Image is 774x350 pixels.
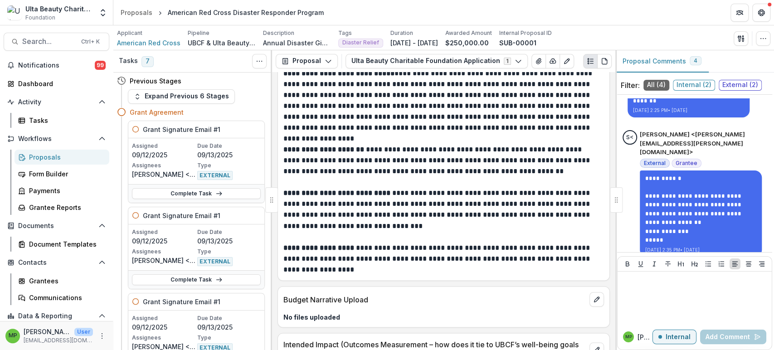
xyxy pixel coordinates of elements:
p: UBCF & Ulta Beauty Grant Workflow [188,38,256,48]
button: Open Activity [4,95,109,109]
span: Notifications [18,62,95,69]
span: EXTERNAL [197,257,233,266]
span: Search... [22,37,76,46]
p: 09/12/2025 [132,150,195,160]
p: Budget Narrative Upload [283,294,586,305]
p: [PERSON_NAME] <[PERSON_NAME][EMAIL_ADDRESS][PERSON_NAME][DOMAIN_NAME]> [640,130,767,157]
button: Open Documents [4,219,109,233]
p: Duration [390,29,413,37]
p: Due Date [197,314,261,322]
p: Assignees [132,161,195,170]
p: Assigned [132,314,195,322]
a: Form Builder [15,166,109,181]
p: Type [197,334,261,342]
div: Proposals [29,152,102,162]
div: Form Builder [29,169,102,179]
button: Proposal Comments [615,50,709,73]
span: Internal ( 2 ) [673,80,715,91]
p: [DATE] - [DATE] [390,38,438,48]
a: Grantee Reports [15,200,109,215]
button: Ordered List [716,258,727,269]
p: 09/13/2025 [197,150,261,160]
div: Ctrl + K [79,37,102,47]
div: Marisch Perera [9,333,17,339]
h5: Grant Signature Email #1 [143,297,220,306]
span: American Red Cross [117,38,180,48]
button: Ulta Beauty Charitable Foundation Application1 [346,54,528,68]
p: 09/12/2025 [132,322,195,332]
button: Bullet List [703,258,714,269]
button: Open Data & Reporting [4,309,109,323]
p: SUB-00001 [499,38,536,48]
h4: Grant Agreement [130,107,184,117]
p: Type [197,161,261,170]
button: Italicize [649,258,660,269]
span: Foundation [25,14,55,22]
p: [PERSON_NAME] P [638,332,652,342]
span: Data & Reporting [18,312,95,320]
p: No files uploaded [283,312,604,321]
button: Heading 2 [689,258,700,269]
button: Open Contacts [4,255,109,270]
a: Tasks [15,113,109,128]
div: Dashboard [18,79,102,88]
button: Partners [730,4,749,22]
button: Align Center [743,258,754,269]
a: Proposals [15,150,109,165]
p: [DATE] 2:25 PM • [DATE] [633,107,744,114]
h5: Grant Signature Email #1 [143,125,220,134]
button: edit [589,292,604,306]
button: Align Left [730,258,740,269]
div: Ulta Beauty Charitable Foundation [25,4,93,14]
button: Expand Previous 6 Stages [128,89,235,104]
p: Awarded Amount [445,29,492,37]
a: Proposals [117,6,156,19]
button: Heading 1 [676,258,686,269]
p: [PERSON_NAME] <[PERSON_NAME][EMAIL_ADDRESS][PERSON_NAME][DOMAIN_NAME]> [132,170,195,179]
button: More [97,331,107,341]
span: External ( 2 ) [719,80,762,91]
button: Search... [4,33,109,51]
button: Proposal [276,54,338,68]
button: Open Workflows [4,131,109,146]
a: Complete Task [132,274,261,285]
p: [PERSON_NAME] <[PERSON_NAME][EMAIL_ADDRESS][PERSON_NAME][DOMAIN_NAME]> [132,256,195,265]
button: Underline [635,258,646,269]
span: 7 [141,56,154,67]
span: 4 [694,58,697,64]
p: Applicant [117,29,142,37]
p: Assigned [132,228,195,236]
button: Get Help [752,4,770,22]
p: [EMAIL_ADDRESS][DOMAIN_NAME] [24,336,93,345]
span: Documents [18,222,95,230]
p: 09/12/2025 [132,236,195,246]
div: Susan Westerfield <susan.westerfield@redcross.org> [626,135,633,141]
p: Type [197,248,261,256]
button: PDF view [597,54,612,68]
div: Payments [29,186,102,195]
span: External [644,160,666,166]
h3: Tasks [119,57,138,65]
p: [PERSON_NAME] [PERSON_NAME] [24,327,71,336]
p: Annual Disaster Giving Program | Disaster Responder Partnership [263,38,331,48]
button: View Attached Files [531,54,546,68]
p: Internal Proposal ID [499,29,552,37]
a: Grantees [15,273,109,288]
button: Toggle View Cancelled Tasks [252,54,267,68]
button: Open entity switcher [97,4,109,22]
p: Pipeline [188,29,209,37]
p: Assignees [132,248,195,256]
p: User [74,328,93,336]
p: Assignees [132,334,195,342]
div: Document Templates [29,239,102,249]
button: Strike [662,258,673,269]
div: American Red Cross Disaster Responder Program [168,8,324,17]
div: Grantee Reports [29,203,102,212]
p: Filter: [621,80,640,91]
button: Edit as form [560,54,574,68]
a: Communications [15,290,109,305]
button: Internal [652,330,696,344]
p: Internal [666,333,691,341]
button: Plaintext view [583,54,598,68]
span: EXTERNAL [197,171,233,180]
